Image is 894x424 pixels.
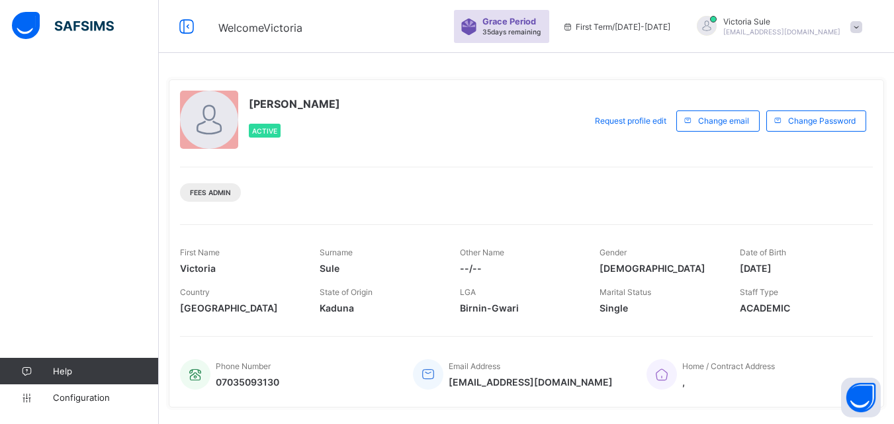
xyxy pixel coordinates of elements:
span: Surname [320,247,353,257]
span: Help [53,366,158,376]
span: [PERSON_NAME] [249,97,340,110]
span: Fees Admin [190,189,231,196]
span: Grace Period [482,17,536,26]
span: 07035093130 [216,376,279,388]
span: Email Address [449,361,500,371]
span: Victoria [180,263,300,274]
span: LGA [460,287,476,297]
span: [EMAIL_ADDRESS][DOMAIN_NAME] [449,376,613,388]
span: Welcome Victoria [218,21,302,34]
span: Change email [698,116,749,126]
span: Date of Birth [740,247,786,257]
span: Configuration [53,392,158,403]
span: Victoria Sule [723,17,840,26]
span: Sule [320,263,439,274]
span: ACADEMIC [740,302,860,314]
img: safsims [12,12,114,40]
span: Single [600,302,719,314]
span: --/-- [460,263,580,274]
span: 35 days remaining [482,28,541,36]
img: sticker-purple.71386a28dfed39d6af7621340158ba97.svg [461,19,477,35]
span: [GEOGRAPHIC_DATA] [180,302,300,314]
span: State of Origin [320,287,373,297]
span: Phone Number [216,361,271,371]
span: Change Password [788,116,856,126]
span: Birnin-Gwari [460,302,580,314]
span: Other Name [460,247,504,257]
span: First Name [180,247,220,257]
span: [DEMOGRAPHIC_DATA] [600,263,719,274]
span: , [682,376,775,388]
span: Gender [600,247,627,257]
span: Staff Type [740,287,778,297]
span: Active [252,127,277,135]
span: Marital Status [600,287,651,297]
span: Request profile edit [595,116,666,126]
span: Kaduna [320,302,439,314]
span: Country [180,287,210,297]
span: [DATE] [740,263,860,274]
span: [EMAIL_ADDRESS][DOMAIN_NAME] [723,28,840,36]
div: VictoriaSule [684,16,869,38]
span: session/term information [562,22,670,32]
button: Open asap [841,378,881,417]
span: Home / Contract Address [682,361,775,371]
